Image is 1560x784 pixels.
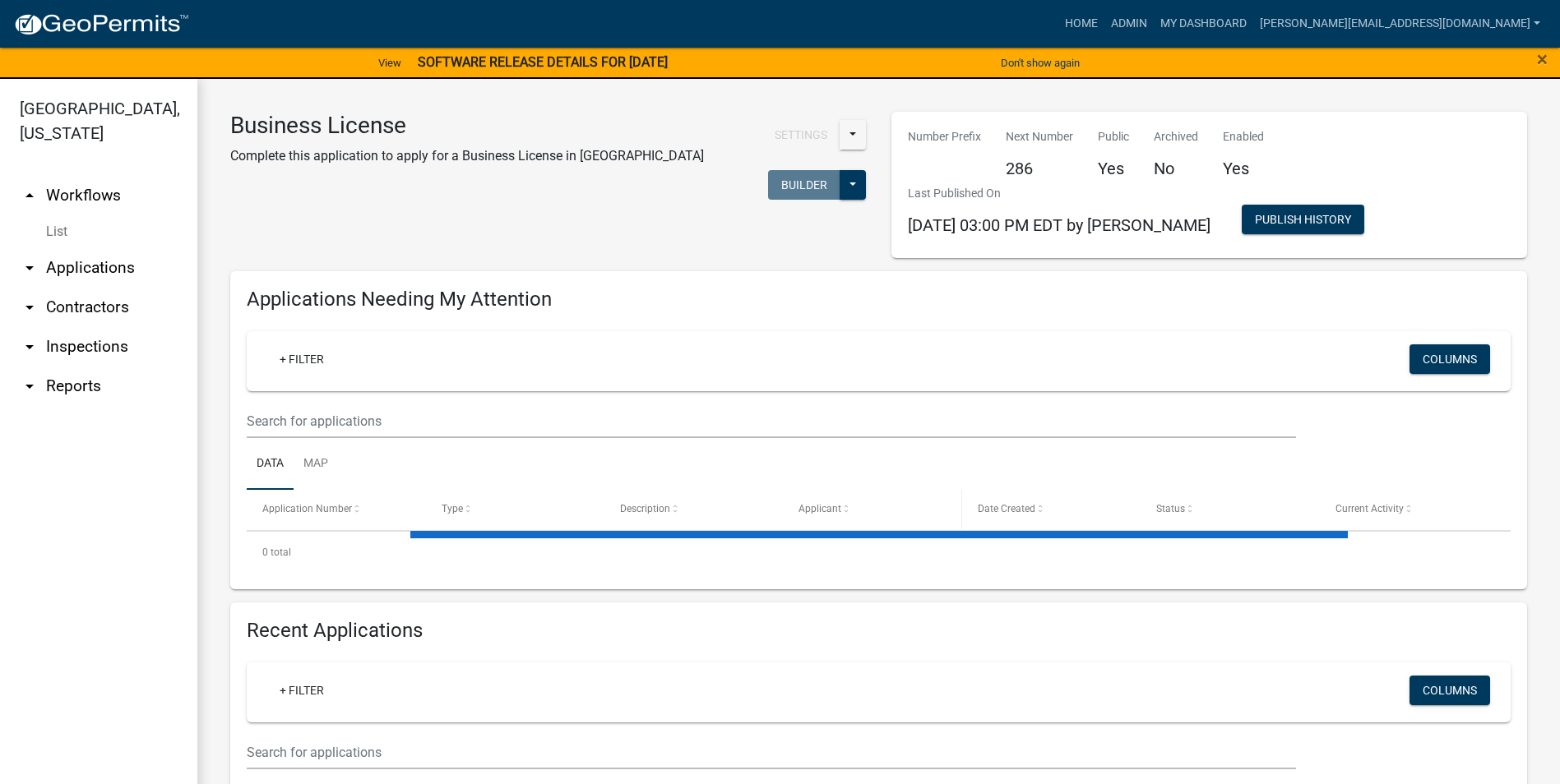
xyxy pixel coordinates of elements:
a: Admin [1104,8,1154,39]
h5: Yes [1223,159,1264,178]
i: arrow_drop_down [20,337,39,357]
p: Last Published On [908,185,1211,202]
span: Date Created [978,503,1035,514]
i: arrow_drop_down [20,297,39,317]
p: Complete this application to apply for a Business License in [GEOGRAPHIC_DATA] [230,146,704,166]
p: Next Number [1006,128,1073,145]
i: arrow_drop_up [20,186,39,205]
span: Application Number [262,503,352,514]
p: Public [1098,128,1129,145]
span: × [1537,48,1548,71]
datatable-header-cell: Date Created [962,490,1141,529]
button: Columns [1410,344,1490,374]
button: Builder [768,170,840,200]
datatable-header-cell: Application Number [247,490,425,529]
h4: Recent Applications [247,619,1511,643]
span: Status [1156,503,1185,514]
a: + Filter [266,344,337,374]
button: Publish History [1242,205,1364,234]
datatable-header-cell: Description [604,490,783,529]
h5: Yes [1098,159,1129,178]
datatable-header-cell: Applicant [783,490,961,529]
a: My Dashboard [1154,8,1253,39]
button: Don't show again [994,49,1086,76]
button: Columns [1410,676,1490,705]
h4: Applications Needing My Attention [247,288,1511,311]
datatable-header-cell: Status [1141,490,1319,529]
i: arrow_drop_down [20,376,39,396]
span: Current Activity [1335,503,1404,514]
h5: No [1154,159,1198,178]
a: + Filter [266,676,337,705]
h3: Business License [230,112,704,140]
input: Search for applications [247,404,1296,438]
span: [DATE] 03:00 PM EDT by [PERSON_NAME] [908,215,1211,235]
datatable-header-cell: Current Activity [1320,490,1498,529]
button: Settings [761,120,840,150]
input: Search for applications [247,736,1296,769]
span: Applicant [799,503,841,514]
datatable-header-cell: Type [425,490,604,529]
wm-modal-confirm: Workflow Publish History [1242,214,1364,227]
p: Enabled [1223,128,1264,145]
strong: SOFTWARE RELEASE DETAILS FOR [DATE] [418,54,668,70]
span: Description [620,503,670,514]
a: View [372,49,408,76]
p: Number Prefix [908,128,981,145]
button: Close [1537,49,1548,69]
i: arrow_drop_down [20,258,39,278]
a: Map [294,438,338,491]
a: [PERSON_NAME][EMAIL_ADDRESS][DOMAIN_NAME] [1253,8,1547,39]
div: 0 total [247,532,1511,573]
p: Archived [1154,128,1198,145]
a: Data [247,438,294,491]
h5: 286 [1006,159,1073,178]
span: Type [442,503,463,514]
a: Home [1058,8,1104,39]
